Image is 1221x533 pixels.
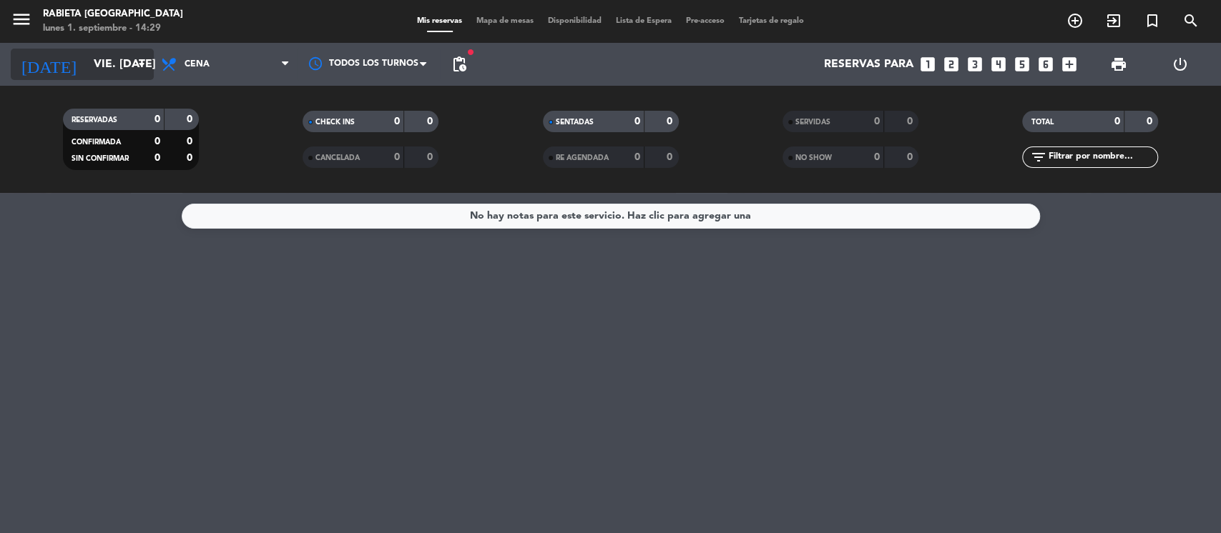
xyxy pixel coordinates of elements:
[966,55,984,74] i: looks_3
[451,56,468,73] span: pending_actions
[918,55,937,74] i: looks_one
[1144,12,1161,29] i: turned_in_not
[874,116,880,126] strong: 0
[43,7,183,21] div: Rabieta [GEOGRAPHIC_DATA]
[1114,116,1120,126] strong: 0
[1029,149,1046,166] i: filter_list
[1046,149,1157,165] input: Filtrar por nombre...
[679,17,732,25] span: Pre-acceso
[1147,116,1155,126] strong: 0
[556,154,609,161] span: RE AGENDADA
[187,114,195,124] strong: 0
[466,48,475,56] span: fiber_manual_record
[989,55,1008,74] i: looks_4
[906,152,915,162] strong: 0
[634,116,640,126] strong: 0
[185,59,210,69] span: Cena
[11,9,32,30] i: menu
[1031,119,1053,126] span: TOTAL
[11,49,87,80] i: [DATE]
[1036,55,1055,74] i: looks_6
[72,116,117,124] span: RESERVADAS
[43,21,183,36] div: lunes 1. septiembre - 14:29
[155,136,160,146] strong: 0
[795,119,830,126] span: SERVIDAS
[427,116,436,126] strong: 0
[667,152,675,162] strong: 0
[1182,12,1200,29] i: search
[1149,43,1210,86] div: LOG OUT
[874,152,880,162] strong: 0
[1066,12,1084,29] i: add_circle_outline
[470,208,751,224] div: No hay notas para este servicio. Haz clic para agregar una
[667,116,675,126] strong: 0
[72,155,129,162] span: SIN CONFIRMAR
[427,152,436,162] strong: 0
[556,119,594,126] span: SENTADAS
[394,152,400,162] strong: 0
[187,136,195,146] strong: 0
[1060,55,1079,74] i: add_box
[469,17,541,25] span: Mapa de mesas
[133,56,150,73] i: arrow_drop_down
[155,114,160,124] strong: 0
[732,17,811,25] span: Tarjetas de regalo
[541,17,609,25] span: Disponibilidad
[315,119,355,126] span: CHECK INS
[394,116,400,126] strong: 0
[1013,55,1031,74] i: looks_5
[634,152,640,162] strong: 0
[315,154,360,161] span: CANCELADA
[942,55,961,74] i: looks_two
[1110,56,1127,73] span: print
[795,154,832,161] span: NO SHOW
[824,58,913,71] span: Reservas para
[155,153,160,163] strong: 0
[410,17,469,25] span: Mis reservas
[187,153,195,163] strong: 0
[609,17,679,25] span: Lista de Espera
[11,9,32,35] button: menu
[906,116,915,126] strong: 0
[1171,56,1188,73] i: power_settings_new
[72,139,121,146] span: CONFIRMADA
[1105,12,1122,29] i: exit_to_app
